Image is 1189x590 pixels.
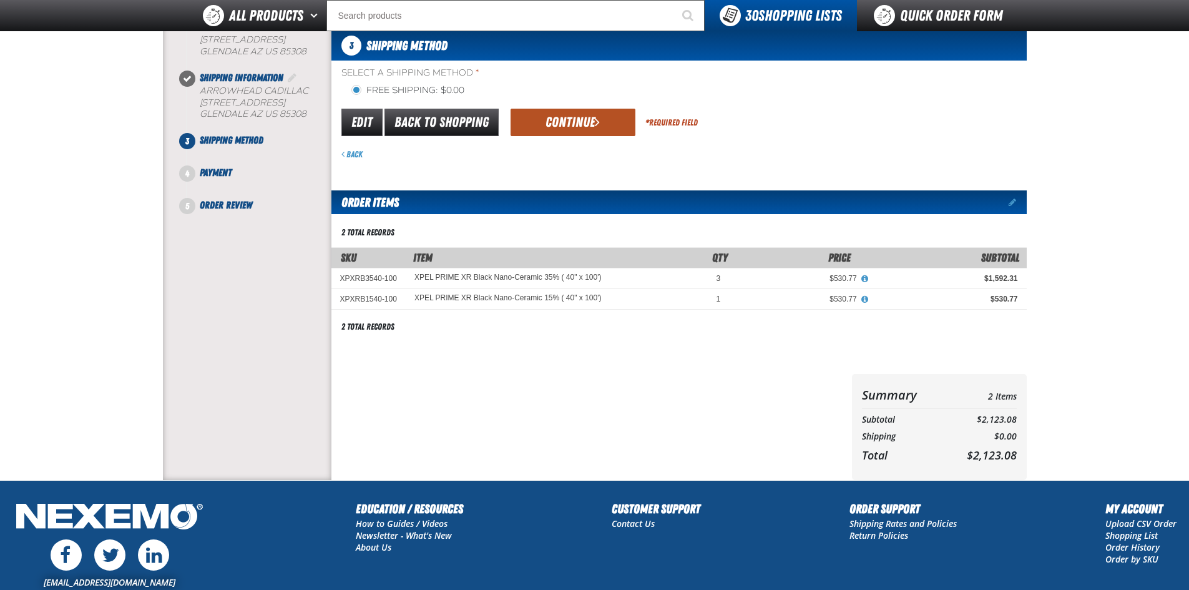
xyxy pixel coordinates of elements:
a: Order History [1105,541,1160,553]
strong: 30 [745,7,758,24]
td: 2 Items [942,384,1016,406]
h2: Customer Support [612,499,700,518]
span: 5 [179,198,195,214]
a: Shopping List [1105,529,1158,541]
span: AZ [250,46,262,57]
: XPEL PRIME XR Black Nano-Ceramic 35% ( 40" x 100') [414,273,602,282]
span: $2,123.08 [967,448,1017,463]
label: Free Shipping: $0.00 [351,85,464,97]
a: Order by SKU [1105,553,1158,565]
div: 2 total records [341,321,394,333]
th: Summary [862,384,943,406]
td: XPXRB1540-100 [331,289,406,310]
img: Nexemo Logo [12,499,207,536]
div: $530.77 [738,294,856,304]
a: About Us [356,541,391,553]
bdo: 85308 [280,109,306,119]
span: Shopping Lists [745,7,842,24]
td: $2,123.08 [942,411,1016,428]
button: Continue [511,109,635,136]
span: Price [828,251,851,264]
span: Shipping Method [366,38,448,53]
span: 3 [717,274,721,283]
li: Payment. Step 4 of 5. Not Completed [187,165,331,198]
a: Back [341,149,363,159]
input: Free Shipping: $0.00 [351,85,361,95]
div: Required Field [645,117,698,129]
span: [STREET_ADDRESS] [200,34,285,45]
li: Shipping Method. Step 3 of 5. Not Completed [187,133,331,165]
span: Shipping Method [200,134,263,146]
a: Return Policies [849,529,908,541]
h2: My Account [1105,499,1177,518]
h2: Order Items [331,190,399,214]
span: GLENDALE [200,109,248,119]
td: XPXRB3540-100 [331,268,406,288]
span: 3 [341,36,361,56]
div: $1,592.31 [874,273,1018,283]
h2: Order Support [849,499,957,518]
span: Subtotal [981,251,1019,264]
div: $530.77 [738,273,856,283]
li: Billing Information. Step 1 of 5. Completed [187,7,331,71]
span: Arrowhead Cadillac [200,86,308,96]
span: Item [413,251,433,264]
a: Newsletter - What's New [356,529,452,541]
nav: Checkout steps. Current step is Shipping Method. Step 3 of 5 [178,7,331,213]
li: Shipping Information. Step 2 of 5. Completed [187,71,331,134]
div: $530.77 [874,294,1018,304]
td: $0.00 [942,428,1016,445]
bdo: 85308 [280,46,306,57]
span: GLENDALE [200,46,248,57]
th: Subtotal [862,411,943,428]
a: Edit items [1009,198,1027,207]
a: Edit Shipping Information [286,72,298,84]
span: [STREET_ADDRESS] [200,97,285,108]
span: Shipping Information [200,72,283,84]
span: Payment [200,167,232,179]
a: Upload CSV Order [1105,518,1177,529]
th: Shipping [862,428,943,445]
th: Total [862,445,943,465]
span: All Products [229,4,303,27]
a: Shipping Rates and Policies [849,518,957,529]
a: Contact Us [612,518,655,529]
span: Select a Shipping Method [341,67,1027,79]
div: 2 total records [341,227,394,238]
button: View All Prices for XPEL PRIME XR Black Nano-Ceramic 35% ( 40" x 100') [857,273,873,285]
span: Order Review [200,199,252,211]
span: 1 [717,295,721,303]
: XPEL PRIME XR Black Nano-Ceramic 15% ( 40" x 100') [414,294,602,303]
a: How to Guides / Videos [356,518,448,529]
span: US [265,46,277,57]
span: Qty [712,251,728,264]
a: [EMAIL_ADDRESS][DOMAIN_NAME] [44,576,175,588]
button: View All Prices for XPEL PRIME XR Black Nano-Ceramic 15% ( 40" x 100') [857,294,873,305]
h2: Education / Resources [356,499,463,518]
span: 3 [179,133,195,149]
a: Back to Shopping [384,109,499,136]
li: Order Review. Step 5 of 5. Not Completed [187,198,331,213]
span: AZ [250,109,262,119]
span: 4 [179,165,195,182]
span: US [265,109,277,119]
a: Edit [341,109,383,136]
a: SKU [341,251,356,264]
